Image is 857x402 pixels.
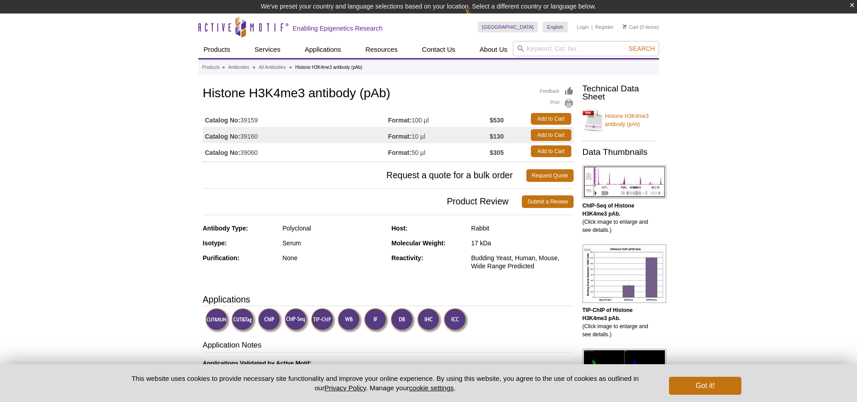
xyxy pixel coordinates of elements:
[388,111,490,127] td: 100 µl
[583,107,655,134] a: Histone H3K4me3 antibody (pAb)
[490,116,504,124] strong: $530
[228,63,249,72] a: Antibodies
[299,41,346,58] a: Applications
[543,22,568,32] a: English
[583,85,655,101] h2: Technical Data Sheet
[595,24,614,30] a: Register
[364,308,389,333] img: Immunofluorescence Validated
[474,41,513,58] a: About Us
[203,86,574,102] h1: Histone H3K4me3 antibody (pAb)
[388,132,412,140] strong: Format:
[293,24,383,32] h2: Enabling Epigenetics Research
[623,22,659,32] li: (0 items)
[583,307,633,321] b: TIP-ChIP of Histone H3K4me3 pAb.
[490,132,504,140] strong: $130
[289,65,292,70] li: »
[577,24,589,30] a: Login
[258,308,283,333] img: ChIP Validated
[626,45,657,53] button: Search
[203,254,240,262] strong: Purification:
[471,239,573,247] div: 17 kDa
[592,22,593,32] li: |
[583,148,655,156] h2: Data Thumbnails
[623,24,638,30] a: Cart
[531,113,571,125] a: Add to Cart
[391,254,423,262] strong: Reactivity:
[283,254,385,262] div: None
[540,86,574,96] a: Feedback
[583,306,655,339] p: (Click image to enlarge and see details.)
[388,116,412,124] strong: Format:
[202,63,220,72] a: Products
[390,308,415,333] img: Dot Blot Validated
[203,111,388,127] td: 39159
[283,224,385,232] div: Polyclonal
[522,195,573,208] a: Submit a Review
[203,360,312,366] b: Applications Validated by Active Motif:
[205,308,230,333] img: CUT&RUN Validated
[583,165,666,199] img: Histone H3K4me3 antibody (pAb) tested by ChIP-Seq.
[471,224,573,232] div: Rabbit
[391,225,408,232] strong: Host:
[388,143,490,159] td: 50 µl
[628,45,655,52] span: Search
[203,293,574,306] h3: Applications
[490,149,504,157] strong: $305
[388,127,490,143] td: 10 µl
[623,24,627,29] img: Your Cart
[478,22,538,32] a: [GEOGRAPHIC_DATA]
[205,116,241,124] strong: Catalog No:
[669,377,741,395] button: Got it!
[417,308,442,333] img: Immunohistochemistry Validated
[471,254,573,270] div: Budding Yeast, Human, Mouse, Wide Range Predicted
[205,149,241,157] strong: Catalog No:
[409,384,453,392] button: cookie settings
[203,195,522,208] span: Product Review
[116,374,655,393] p: This website uses cookies to provide necessary site functionality and improve your online experie...
[198,41,236,58] a: Products
[203,143,388,159] td: 39060
[337,308,362,333] img: Western Blot Validated
[203,127,388,143] td: 39160
[513,41,659,56] input: Keyword, Cat. No.
[465,7,489,28] img: Change Here
[231,308,256,333] img: CUT&Tag Validated
[444,308,468,333] img: Immunocytochemistry Validated
[417,41,461,58] a: Contact Us
[283,239,385,247] div: Serum
[205,132,241,140] strong: Catalog No:
[203,239,227,247] strong: Isotype:
[203,169,526,182] span: Request a quote for a bulk order
[324,384,366,392] a: Privacy Policy
[391,239,445,247] strong: Molecular Weight:
[583,202,655,234] p: (Click image to enlarge and see details.)
[583,203,634,217] b: ChIP-Seq of Histone H3K4me3 pAb.
[203,225,248,232] strong: Antibody Type:
[259,63,286,72] a: All Antibodies
[540,99,574,108] a: Print
[253,65,256,70] li: »
[360,41,403,58] a: Resources
[531,129,571,141] a: Add to Cart
[583,244,666,303] img: Histone H3K4me3 antibody (pAb) tested by TIP-ChIP.
[388,149,412,157] strong: Format:
[222,65,225,70] li: »
[249,41,286,58] a: Services
[203,340,574,352] h3: Application Notes
[284,308,309,333] img: ChIP-Seq Validated
[531,145,571,157] a: Add to Cart
[295,65,362,70] li: Histone H3K4me3 antibody (pAb)
[311,308,336,333] img: TIP-ChIP Validated
[526,169,574,182] a: Request Quote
